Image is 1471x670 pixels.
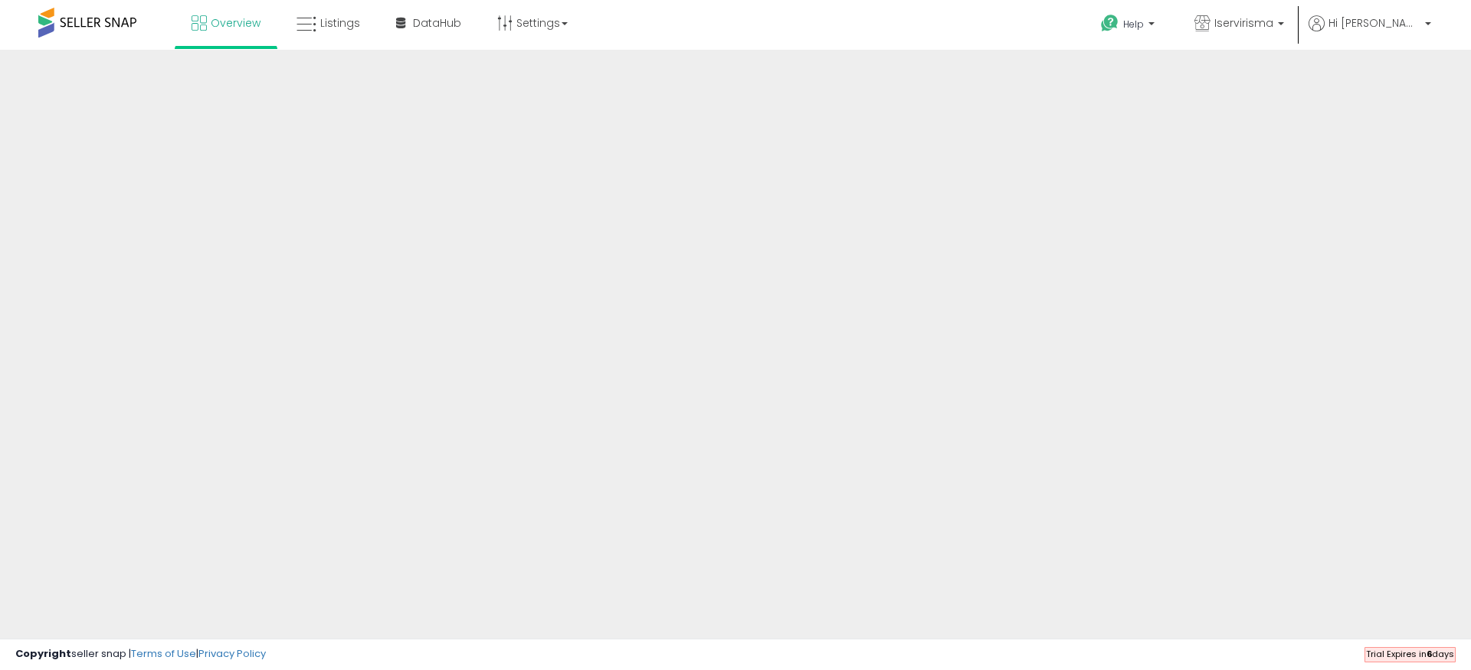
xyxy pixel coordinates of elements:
[1328,15,1420,31] span: Hi [PERSON_NAME]
[1427,648,1432,660] b: 6
[15,646,71,661] strong: Copyright
[1100,14,1119,33] i: Get Help
[1366,648,1454,660] span: Trial Expires in days
[320,15,360,31] span: Listings
[1309,15,1431,50] a: Hi [PERSON_NAME]
[198,646,266,661] a: Privacy Policy
[211,15,260,31] span: Overview
[15,647,266,662] div: seller snap | |
[1214,15,1273,31] span: Iservirisma
[131,646,196,661] a: Terms of Use
[413,15,461,31] span: DataHub
[1123,18,1144,31] span: Help
[1089,2,1170,50] a: Help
